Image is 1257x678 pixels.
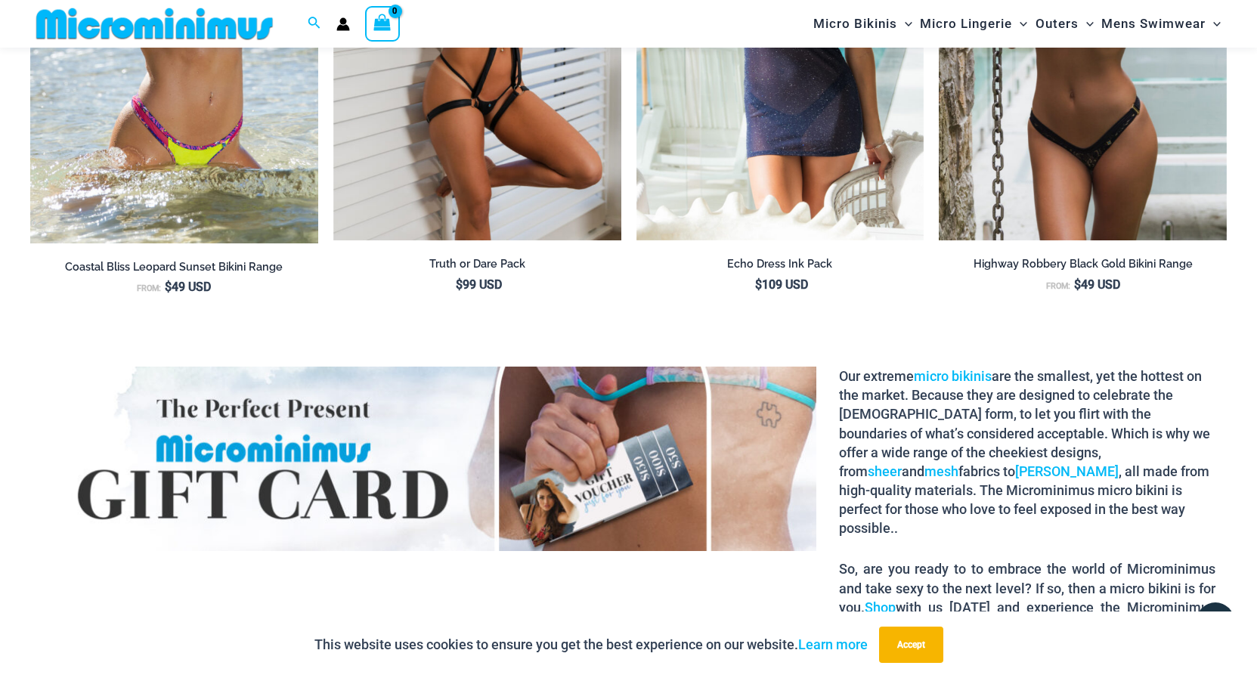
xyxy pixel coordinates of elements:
[1101,5,1206,43] span: Mens Swimwear
[636,257,924,277] a: Echo Dress Ink Pack
[1074,277,1081,292] span: $
[636,257,924,271] h2: Echo Dress Ink Pack
[314,633,868,656] p: This website uses cookies to ensure you get the best experience on our website.
[839,559,1215,636] p: So, are you ready to to embrace the world of Microminimus and take sexy to the next level? If so,...
[813,5,897,43] span: Micro Bikinis
[30,7,279,41] img: MM SHOP LOGO FLAT
[1036,5,1079,43] span: Outers
[1015,463,1119,479] a: [PERSON_NAME]
[30,260,318,274] h2: Coastal Bliss Leopard Sunset Bikini Range
[1206,5,1221,43] span: Menu Toggle
[807,2,1227,45] nav: Site Navigation
[1032,5,1098,43] a: OutersMenu ToggleMenu Toggle
[879,627,943,663] button: Accept
[755,277,762,292] span: $
[365,6,400,41] a: View Shopping Cart, empty
[916,5,1031,43] a: Micro LingerieMenu ToggleMenu Toggle
[30,260,318,280] a: Coastal Bliss Leopard Sunset Bikini Range
[920,5,1012,43] span: Micro Lingerie
[333,257,621,271] h2: Truth or Dare Pack
[165,280,211,294] bdi: 49 USD
[336,17,350,31] a: Account icon link
[798,636,868,652] a: Learn more
[1046,281,1070,291] span: From:
[456,277,502,292] bdi: 99 USD
[165,280,172,294] span: $
[839,367,1215,538] p: Our extreme are the smallest, yet the hottest on the market. Because they are designed to celebra...
[810,5,916,43] a: Micro BikinisMenu ToggleMenu Toggle
[914,368,992,384] a: micro bikinis
[137,283,161,293] span: From:
[42,367,816,551] img: Gift Card Banner 1680
[924,463,958,479] a: mesh
[1012,5,1027,43] span: Menu Toggle
[1074,277,1120,292] bdi: 49 USD
[1098,5,1224,43] a: Mens SwimwearMenu ToggleMenu Toggle
[897,5,912,43] span: Menu Toggle
[868,463,902,479] a: sheer
[939,257,1227,277] a: Highway Robbery Black Gold Bikini Range
[456,277,463,292] span: $
[308,14,321,33] a: Search icon link
[1079,5,1094,43] span: Menu Toggle
[939,257,1227,271] h2: Highway Robbery Black Gold Bikini Range
[755,277,808,292] bdi: 109 USD
[865,599,896,615] a: Shop
[333,257,621,277] a: Truth or Dare Pack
